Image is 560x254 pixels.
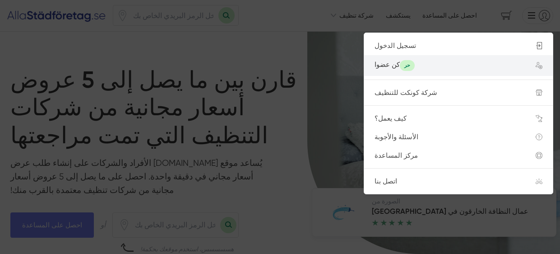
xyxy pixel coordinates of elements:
[375,61,400,69] font: كن عضوا
[375,89,437,97] font: شركة كونكت للتنظيف
[375,133,418,141] font: الأسئلة والأجوبة
[375,177,397,185] font: اتصل بنا
[375,151,418,160] font: مركز المساعدة
[404,62,410,68] font: حر
[375,114,407,122] font: كيف يعمل؟
[375,42,416,50] font: تسجيل الدخول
